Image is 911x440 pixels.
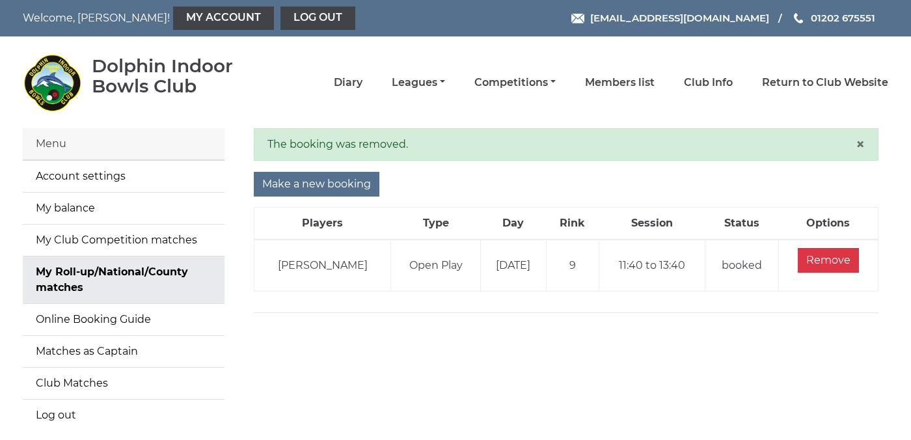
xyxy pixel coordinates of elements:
[778,208,878,240] th: Options
[23,304,224,335] a: Online Booking Guide
[474,76,556,90] a: Competitions
[23,368,224,399] a: Club Matches
[762,76,888,90] a: Return to Club Website
[481,208,547,240] th: Day
[546,208,599,240] th: Rink
[173,7,274,30] a: My Account
[23,161,224,192] a: Account settings
[705,240,778,292] td: booked
[23,53,81,112] img: Dolphin Indoor Bowls Club
[794,13,803,23] img: Phone us
[23,400,224,431] a: Log out
[856,137,865,152] button: Close
[590,12,769,24] span: [EMAIL_ADDRESS][DOMAIN_NAME]
[254,128,878,161] div: The booking was removed.
[254,172,379,197] input: Make a new booking
[546,240,599,292] td: 9
[23,336,224,367] a: Matches as Captain
[481,240,547,292] td: [DATE]
[23,7,372,30] nav: Welcome, [PERSON_NAME]!
[684,76,733,90] a: Club Info
[792,10,875,25] a: Phone us 01202 675551
[92,56,271,96] div: Dolphin Indoor Bowls Club
[254,208,391,240] th: Players
[280,7,355,30] a: Log out
[571,14,584,23] img: Email
[23,225,224,256] a: My Club Competition matches
[811,12,875,24] span: 01202 675551
[23,256,224,303] a: My Roll-up/National/County matches
[856,135,865,154] span: ×
[599,208,705,240] th: Session
[391,240,481,292] td: Open Play
[254,240,391,292] td: [PERSON_NAME]
[392,76,445,90] a: Leagues
[571,10,769,25] a: Email [EMAIL_ADDRESS][DOMAIN_NAME]
[391,208,481,240] th: Type
[585,76,655,90] a: Members list
[23,193,224,224] a: My balance
[23,128,224,160] div: Menu
[705,208,778,240] th: Status
[599,240,705,292] td: 11:40 to 13:40
[798,248,859,273] input: Remove
[334,76,362,90] a: Diary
